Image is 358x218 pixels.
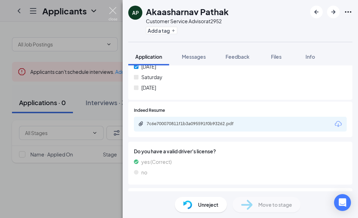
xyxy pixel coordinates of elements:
[141,63,156,70] span: [DATE]
[344,8,352,16] svg: Ellipses
[327,6,340,18] button: ArrowRight
[305,53,315,60] span: Info
[198,201,218,209] span: Unreject
[147,121,245,127] div: 7c6e700070811f1b3a095591f0b93262.pdf
[182,53,206,60] span: Messages
[146,27,177,34] button: PlusAdd a tag
[312,8,321,16] svg: ArrowLeftNew
[146,6,229,18] h1: Akaasharnav Pathak
[310,6,323,18] button: ArrowLeftNew
[226,53,249,60] span: Feedback
[134,147,347,155] span: Do you have a valid driver's license?
[146,18,229,25] div: Customer Service Advisor at 2952
[334,194,351,211] div: Open Intercom Messenger
[138,121,144,127] svg: Paperclip
[134,107,165,114] span: Indeed Resume
[141,73,162,81] span: Saturday
[258,201,292,209] span: Move to stage
[135,53,162,60] span: Application
[141,168,147,176] span: no
[271,53,282,60] span: Files
[329,8,338,16] svg: ArrowRight
[171,28,175,33] svg: Plus
[141,84,156,91] span: [DATE]
[132,9,139,16] div: AP
[138,121,252,128] a: Paperclip7c6e700070811f1b3a095591f0b93262.pdf
[141,158,172,166] span: yes (Correct)
[334,120,342,128] svg: Download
